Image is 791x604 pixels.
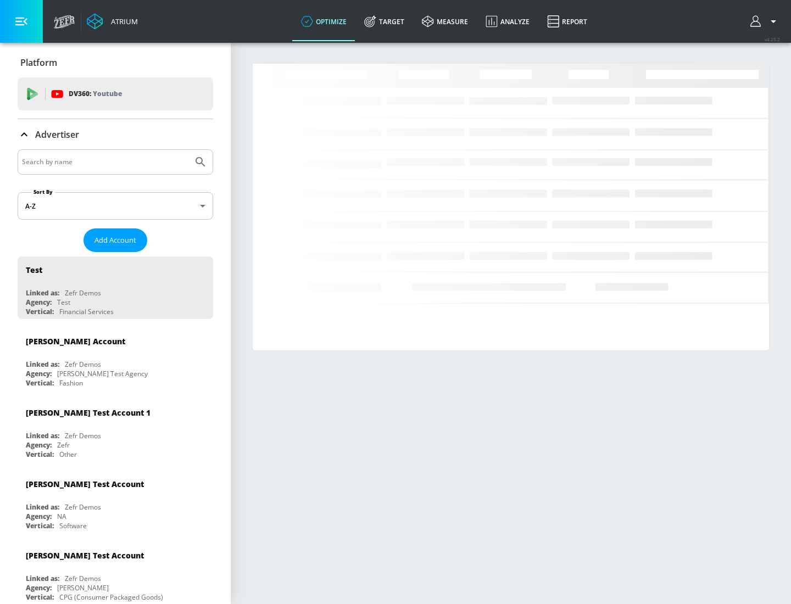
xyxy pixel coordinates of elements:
[26,592,54,602] div: Vertical:
[18,77,213,110] div: DV360: Youtube
[538,2,596,41] a: Report
[107,16,138,26] div: Atrium
[18,328,213,390] div: [PERSON_NAME] AccountLinked as:Zefr DemosAgency:[PERSON_NAME] Test AgencyVertical:Fashion
[65,431,101,440] div: Zefr Demos
[57,369,148,378] div: [PERSON_NAME] Test Agency
[26,521,54,530] div: Vertical:
[59,307,114,316] div: Financial Services
[26,288,59,298] div: Linked as:
[59,378,83,388] div: Fashion
[26,307,54,316] div: Vertical:
[59,450,77,459] div: Other
[65,360,101,369] div: Zefr Demos
[94,234,136,247] span: Add Account
[413,2,477,41] a: measure
[26,450,54,459] div: Vertical:
[26,512,52,521] div: Agency:
[57,440,70,450] div: Zefr
[26,550,144,561] div: [PERSON_NAME] Test Account
[26,440,52,450] div: Agency:
[18,256,213,319] div: TestLinked as:Zefr DemosAgency:TestVertical:Financial Services
[26,574,59,583] div: Linked as:
[20,57,57,69] p: Platform
[26,479,144,489] div: [PERSON_NAME] Test Account
[18,399,213,462] div: [PERSON_NAME] Test Account 1Linked as:Zefr DemosAgency:ZefrVertical:Other
[65,574,101,583] div: Zefr Demos
[57,298,70,307] div: Test
[292,2,355,41] a: optimize
[26,431,59,440] div: Linked as:
[57,512,66,521] div: NA
[26,502,59,512] div: Linked as:
[355,2,413,41] a: Target
[35,128,79,141] p: Advertiser
[87,13,138,30] a: Atrium
[93,88,122,99] p: Youtube
[83,228,147,252] button: Add Account
[65,502,101,512] div: Zefr Demos
[26,265,42,275] div: Test
[59,521,87,530] div: Software
[31,188,55,195] label: Sort By
[477,2,538,41] a: Analyze
[18,119,213,150] div: Advertiser
[18,192,213,220] div: A-Z
[26,378,54,388] div: Vertical:
[22,155,188,169] input: Search by name
[26,336,125,346] div: [PERSON_NAME] Account
[59,592,163,602] div: CPG (Consumer Packaged Goods)
[18,471,213,533] div: [PERSON_NAME] Test AccountLinked as:Zefr DemosAgency:NAVertical:Software
[69,88,122,100] p: DV360:
[65,288,101,298] div: Zefr Demos
[26,360,59,369] div: Linked as:
[18,47,213,78] div: Platform
[26,583,52,592] div: Agency:
[765,36,780,42] span: v 4.25.2
[26,407,151,418] div: [PERSON_NAME] Test Account 1
[57,583,109,592] div: [PERSON_NAME]
[26,369,52,378] div: Agency:
[26,298,52,307] div: Agency:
